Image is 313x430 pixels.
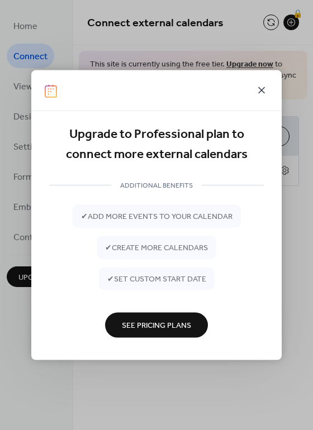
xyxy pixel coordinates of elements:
[105,312,208,337] button: See Pricing Plans
[107,274,206,285] span: ✔ set custom start date
[122,320,191,332] span: See Pricing Plans
[105,242,208,254] span: ✔ create more calendars
[45,84,57,98] img: logo-icon
[81,211,233,223] span: ✔ add more events to your calendar
[49,125,264,165] div: Upgrade to Professional plan to connect more external calendars
[111,180,202,192] span: ADDITIONAL BENEFITS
